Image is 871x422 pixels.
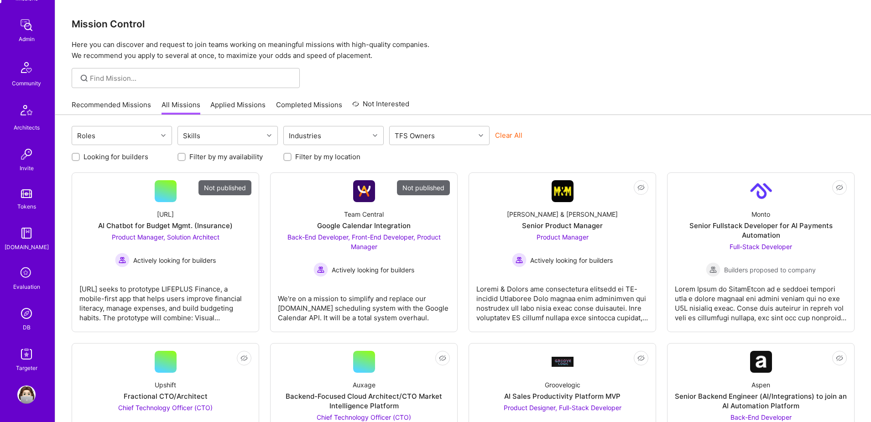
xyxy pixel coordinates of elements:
div: Fractional CTO/Architect [124,391,208,401]
img: Community [16,57,37,78]
div: Backend-Focused Cloud Architect/CTO Market Intelligence Platform [278,391,450,411]
a: Company Logo[PERSON_NAME] & [PERSON_NAME]Senior Product ManagerProduct Manager Actively looking f... [476,180,648,324]
div: Team Central [344,209,384,219]
img: User Avatar [17,386,36,404]
a: Not publishedCompany LogoTeam CentralGoogle Calendar IntegrationBack-End Developer, Front-End Dev... [278,180,450,324]
span: Product Manager [537,233,589,241]
a: Completed Missions [276,100,342,115]
label: Filter by my location [295,152,360,162]
label: Looking for builders [83,152,148,162]
i: icon SelectionTeam [18,265,35,282]
div: Skills [181,129,203,142]
div: Auxage [353,380,376,390]
a: All Missions [162,100,200,115]
i: icon Chevron [267,133,271,138]
span: Builders proposed to company [724,265,816,275]
div: [DOMAIN_NAME] [5,242,49,252]
span: Product Designer, Full-Stack Developer [504,404,621,412]
a: User Avatar [15,386,38,404]
div: AI Sales Productivity Platform MVP [504,391,621,401]
a: Applied Missions [210,100,266,115]
div: Lorem Ipsum do SitamEtcon ad e seddoei tempori utla e dolore magnaal eni admini veniam qui no exe... [675,277,847,323]
i: icon EyeClosed [637,184,645,191]
span: Chief Technology Officer (CTO) [317,413,411,421]
img: Company Logo [552,180,574,202]
a: Recommended Missions [72,100,151,115]
div: TFS Owners [392,129,437,142]
p: Here you can discover and request to join teams working on meaningful missions with high-quality ... [72,39,855,61]
div: Senior Backend Engineer (AI/Integrations) to join an AI Automation Platform [675,391,847,411]
span: Actively looking for builders [332,265,414,275]
i: icon EyeClosed [240,354,248,362]
span: Product Manager, Solution Architect [112,233,219,241]
div: Google Calendar Integration [317,221,411,230]
span: Full-Stack Developer [730,243,792,250]
img: Company Logo [750,180,772,202]
i: icon Chevron [161,133,166,138]
input: Find Mission... [90,73,293,83]
div: Admin [19,34,35,44]
div: AI Chatbot for Budget Mgmt. (Insurance) [98,221,233,230]
i: icon Chevron [479,133,483,138]
span: Actively looking for builders [530,255,613,265]
i: icon EyeClosed [637,354,645,362]
div: Invite [20,163,34,173]
span: Actively looking for builders [133,255,216,265]
div: Upshift [155,380,176,390]
i: icon SearchGrey [79,73,89,83]
div: Industries [287,129,323,142]
div: Evaluation [13,282,40,292]
span: Back-End Developer [730,413,792,421]
div: Aspen [751,380,770,390]
img: guide book [17,224,36,242]
div: Loremi & Dolors ame consectetura elitsedd ei TE-incidid Utlaboree Dolo magnaa enim adminimven qui... [476,277,648,323]
div: Roles [75,129,98,142]
div: Not published [198,180,251,195]
span: Chief Technology Officer (CTO) [118,404,213,412]
img: tokens [21,189,32,198]
img: Company Logo [552,357,574,366]
img: Actively looking for builders [115,253,130,267]
h3: Mission Control [72,18,855,30]
img: Actively looking for builders [512,253,527,267]
div: We're on a mission to simplify and replace our [DOMAIN_NAME] scheduling system with the Google Ca... [278,287,450,323]
img: Admin Search [17,304,36,323]
div: [URL] seeks to prototype LIFEPLUS Finance, a mobile-first app that helps users improve financial ... [79,277,251,323]
div: Tokens [17,202,36,211]
div: Architects [14,123,40,132]
a: Not Interested [352,99,409,115]
div: Monto [751,209,770,219]
div: [PERSON_NAME] & [PERSON_NAME] [507,209,618,219]
i: icon EyeClosed [836,354,843,362]
button: Clear All [495,130,522,140]
img: Builders proposed to company [706,262,720,277]
i: icon EyeClosed [439,354,446,362]
div: Targeter [16,363,37,373]
img: Company Logo [750,351,772,373]
div: DB [23,323,31,332]
label: Filter by my availability [189,152,263,162]
img: admin teamwork [17,16,36,34]
img: Skill Targeter [17,345,36,363]
div: Senior Fullstack Developer for AI Payments Automation [675,221,847,240]
a: Not published[URL]AI Chatbot for Budget Mgmt. (Insurance)Product Manager, Solution Architect Acti... [79,180,251,324]
img: Company Logo [353,180,375,202]
i: icon Chevron [373,133,377,138]
img: Architects [16,101,37,123]
div: Senior Product Manager [522,221,603,230]
div: Not published [397,180,450,195]
img: Actively looking for builders [313,262,328,277]
img: Invite [17,145,36,163]
span: Back-End Developer, Front-End Developer, Product Manager [287,233,441,250]
div: Community [12,78,41,88]
div: [URL] [157,209,174,219]
a: Company LogoMontoSenior Fullstack Developer for AI Payments AutomationFull-Stack Developer Builde... [675,180,847,324]
i: icon EyeClosed [836,184,843,191]
div: Groovelogic [545,380,580,390]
